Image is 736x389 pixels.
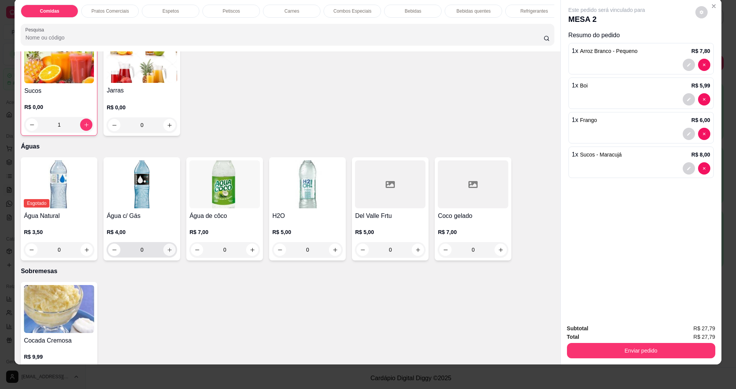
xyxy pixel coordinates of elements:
p: Pratos Comerciais [91,8,129,14]
p: R$ 7,00 [189,228,260,236]
strong: Total [567,334,579,340]
button: decrease-product-quantity [191,244,203,256]
button: decrease-product-quantity [25,244,38,256]
h4: Jarras [107,86,177,95]
button: increase-product-quantity [246,244,258,256]
span: Esgotado [24,199,49,208]
button: decrease-product-quantity [698,128,710,140]
label: Pesquisa [25,26,47,33]
h4: Coco gelado [438,211,508,221]
h4: H2O [272,211,343,221]
img: product-image [24,160,94,208]
button: decrease-product-quantity [274,244,286,256]
p: 1 x [572,46,638,56]
button: increase-product-quantity [412,244,424,256]
button: decrease-product-quantity [108,244,120,256]
img: product-image [24,285,94,333]
img: product-image [107,160,177,208]
button: increase-product-quantity [329,244,341,256]
p: Comidas [40,8,59,14]
p: Bebidas quentes [457,8,491,14]
p: R$ 5,99 [692,82,710,89]
p: 1 x [572,150,622,159]
p: Combos Especiais [333,8,371,14]
p: Petiscos [223,8,240,14]
img: product-image [24,35,94,83]
button: decrease-product-quantity [683,93,695,105]
button: decrease-product-quantity [683,59,695,71]
p: Este pedido será vinculado para [568,6,645,14]
span: Arroz Branco - Pequeno [580,48,637,54]
button: decrease-product-quantity [698,162,710,175]
span: R$ 27,79 [693,324,715,333]
button: decrease-product-quantity [439,244,452,256]
p: R$ 7,00 [438,228,508,236]
strong: Subtotal [567,325,588,331]
button: decrease-product-quantity [698,93,710,105]
p: Resumo do pedido [568,31,714,40]
p: R$ 8,00 [692,151,710,158]
p: MESA 2 [568,14,645,25]
button: decrease-product-quantity [695,6,708,18]
h4: Água c/ Gás [107,211,177,221]
span: Frango [580,117,597,123]
p: R$ 0,00 [24,103,94,111]
h4: Água de côco [189,211,260,221]
h4: Sucos [24,86,94,96]
p: Águas [21,142,554,151]
button: decrease-product-quantity [683,128,695,140]
button: increase-product-quantity [495,244,507,256]
p: R$ 5,00 [272,228,343,236]
span: Sucos - Maracujá [580,152,622,158]
p: Carnes [284,8,299,14]
button: decrease-product-quantity [356,244,369,256]
img: product-image [107,35,177,83]
p: Sobremesas [21,267,554,276]
button: increase-product-quantity [80,244,93,256]
p: R$ 3,50 [24,228,94,236]
p: R$ 0,00 [107,104,177,111]
img: product-image [272,160,343,208]
p: Refrigerantes [520,8,548,14]
p: Espetos [163,8,179,14]
h4: Água Natural [24,211,94,221]
input: Pesquisa [25,34,543,41]
p: R$ 4,00 [107,228,177,236]
button: increase-product-quantity [163,244,176,256]
p: R$ 7,80 [692,47,710,55]
p: R$ 6,00 [692,116,710,124]
span: Boi [580,82,588,89]
button: Enviar pedido [567,343,715,358]
p: 1 x [572,115,597,125]
img: product-image [189,160,260,208]
p: R$ 5,00 [355,228,426,236]
h4: Cocada Cremosa [24,336,94,345]
button: decrease-product-quantity [698,59,710,71]
button: decrease-product-quantity [683,162,695,175]
span: R$ 27,79 [693,333,715,341]
p: 1 x [572,81,588,90]
p: Bebidas [405,8,421,14]
h4: Del Valle Frtu [355,211,426,221]
p: R$ 9,99 [24,353,94,361]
